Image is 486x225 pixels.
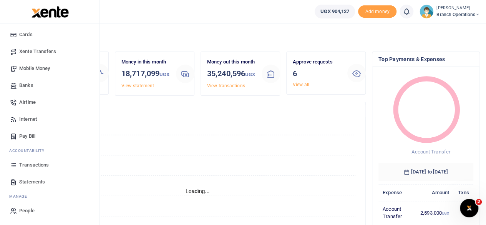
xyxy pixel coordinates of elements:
[6,43,93,60] a: Xente Transfers
[36,105,359,114] h4: Transactions Overview
[358,5,396,18] span: Add money
[315,5,355,18] a: UGX 904,127
[19,82,33,89] span: Banks
[19,161,49,169] span: Transactions
[13,193,27,199] span: anage
[6,145,93,157] li: Ac
[460,199,478,217] iframe: Intercom live chat
[6,60,93,77] a: Mobile Money
[476,199,482,205] span: 2
[6,94,93,111] a: Airtime
[293,82,309,87] a: View all
[416,184,454,201] th: Amount
[32,6,69,18] img: logo-large
[207,58,255,66] p: Money out this month
[15,148,44,153] span: countability
[453,201,473,225] td: 3
[442,211,449,215] small: UGX
[411,149,450,155] span: Account Transfer
[6,26,93,43] a: Cards
[420,5,433,18] img: profile-user
[416,201,454,225] td: 2,593,000
[420,5,480,18] a: profile-user [PERSON_NAME] Branch Operations
[378,55,473,63] h4: Top Payments & Expenses
[6,157,93,173] a: Transactions
[6,111,93,128] a: Internet
[320,8,349,15] span: UGX 904,127
[6,202,93,219] a: People
[293,68,341,79] h3: 6
[121,68,170,80] h3: 18,717,099
[19,132,35,140] span: Pay Bill
[19,31,33,38] span: Cards
[378,201,416,225] td: Account Transfer
[186,188,210,194] text: Loading...
[293,58,341,66] p: Approve requests
[6,77,93,94] a: Banks
[19,98,36,106] span: Airtime
[436,5,480,12] small: [PERSON_NAME]
[358,8,396,14] a: Add money
[358,5,396,18] li: Toup your wallet
[453,184,473,201] th: Txns
[436,11,480,18] span: Branch Operations
[207,83,245,88] a: View transactions
[31,8,69,14] a: logo-small logo-large logo-large
[29,33,480,42] h4: Hello [PERSON_NAME]
[121,58,170,66] p: Money in this month
[312,5,358,18] li: Wallet ballance
[19,65,50,72] span: Mobile Money
[6,128,93,145] a: Pay Bill
[19,48,56,55] span: Xente Transfers
[19,115,37,123] span: Internet
[378,163,473,181] h6: [DATE] to [DATE]
[207,68,255,80] h3: 35,240,596
[19,207,35,215] span: People
[159,72,169,77] small: UGX
[121,83,154,88] a: View statement
[19,178,45,186] span: Statements
[6,173,93,190] a: Statements
[378,184,416,201] th: Expense
[6,190,93,202] li: M
[245,72,255,77] small: UGX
